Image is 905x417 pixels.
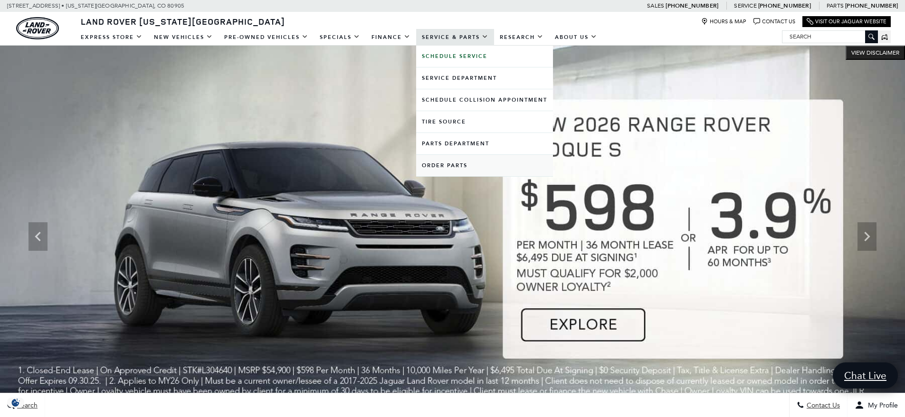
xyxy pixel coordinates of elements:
a: Specials [314,29,366,46]
a: [PHONE_NUMBER] [666,2,718,9]
span: VIEW DISCLAIMER [851,49,899,57]
a: Research [494,29,549,46]
a: Schedule Service [416,46,553,67]
span: Land Rover [US_STATE][GEOGRAPHIC_DATA] [81,16,285,27]
a: Service & Parts [416,29,494,46]
a: Chat Live [833,362,898,389]
span: My Profile [864,401,898,409]
nav: Main Navigation [75,29,603,46]
a: Hours & Map [701,18,746,25]
span: Contact Us [804,401,840,409]
a: Finance [366,29,416,46]
span: Chat Live [839,369,891,382]
a: Service Department [416,67,553,89]
a: Tire Source [416,111,553,133]
input: Search [782,31,877,42]
div: Next [857,222,876,251]
span: Sales [647,2,664,9]
a: Visit Our Jaguar Website [807,18,886,25]
div: Previous [29,222,48,251]
a: [STREET_ADDRESS] • [US_STATE][GEOGRAPHIC_DATA], CO 80905 [7,2,184,9]
a: About Us [549,29,603,46]
img: Land Rover [16,17,59,39]
a: New Vehicles [148,29,219,46]
a: [PHONE_NUMBER] [758,2,811,9]
a: land-rover [16,17,59,39]
span: Parts [827,2,844,9]
button: VIEW DISCLAIMER [846,46,905,60]
a: Parts Department [416,133,553,154]
button: Open user profile menu [848,393,905,417]
section: Click to Open Cookie Consent Modal [5,398,27,408]
a: Pre-Owned Vehicles [219,29,314,46]
a: [PHONE_NUMBER] [845,2,898,9]
a: Schedule Collision Appointment [416,89,553,111]
a: Order Parts [416,155,553,176]
img: Opt-Out Icon [5,398,27,408]
a: Contact Us [753,18,795,25]
span: Service [734,2,756,9]
a: Land Rover [US_STATE][GEOGRAPHIC_DATA] [75,16,291,27]
a: EXPRESS STORE [75,29,148,46]
b: Schedule Service [422,53,487,60]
